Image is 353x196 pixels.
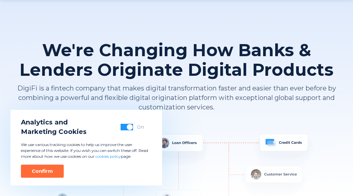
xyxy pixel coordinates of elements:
span: Marketing Cookies [21,127,87,137]
span: Analytics and [21,118,87,127]
div: Confirm [32,168,53,174]
p: We use various tracking cookies to help us improve the user experience of this website. If you wi... [21,142,152,159]
button: Confirm [21,165,64,178]
a: cookies policy [95,154,121,159]
h1: We're Changing How Banks & Lenders Originate Digital Products [9,41,344,80]
p: DigiFi is a fintech company that makes digital transformation faster and easier than ever before ... [9,84,344,112]
div: On [137,124,144,130]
